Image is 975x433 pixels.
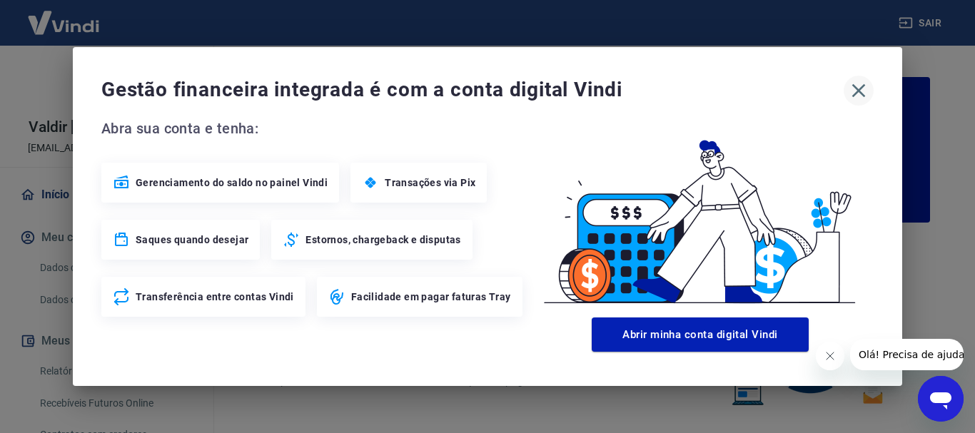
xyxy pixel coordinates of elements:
[305,233,460,247] span: Estornos, chargeback e disputas
[816,342,844,370] iframe: Fechar mensagem
[351,290,511,304] span: Facilidade em pagar faturas Tray
[136,175,328,190] span: Gerenciamento do saldo no painel Vindi
[527,117,874,312] img: Good Billing
[9,10,120,21] span: Olá! Precisa de ajuda?
[136,233,248,247] span: Saques quando desejar
[385,175,475,190] span: Transações via Pix
[850,339,964,370] iframe: Mensagem da empresa
[101,117,527,140] span: Abra sua conta e tenha:
[136,290,294,304] span: Transferência entre contas Vindi
[918,376,964,422] iframe: Botão para abrir a janela de mensagens
[101,76,844,104] span: Gestão financeira integrada é com a conta digital Vindi
[592,317,809,352] button: Abrir minha conta digital Vindi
